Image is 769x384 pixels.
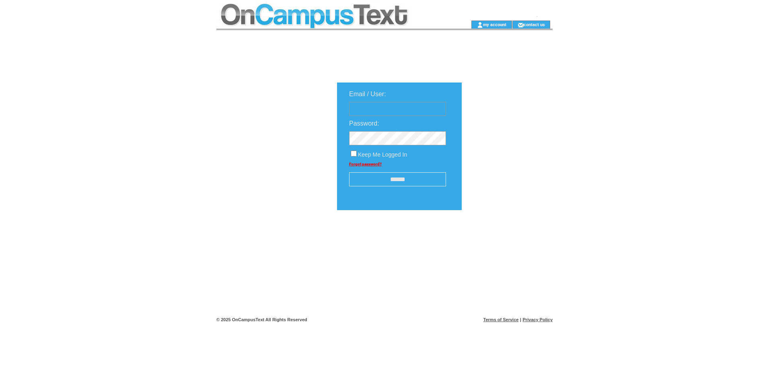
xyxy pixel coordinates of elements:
[483,317,519,322] a: Terms of Service
[216,317,307,322] span: © 2025 OnCampusText All Rights Reserved
[483,22,506,27] a: my account
[349,120,379,127] span: Password:
[524,22,545,27] a: contact us
[349,162,382,166] a: Forgot password?
[520,317,521,322] span: |
[358,151,407,158] span: Keep Me Logged In
[518,22,524,28] img: contact_us_icon.gif
[349,91,386,97] span: Email / User:
[522,317,553,322] a: Privacy Policy
[485,230,525,240] img: transparent.png
[477,22,483,28] img: account_icon.gif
